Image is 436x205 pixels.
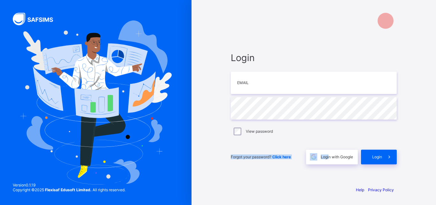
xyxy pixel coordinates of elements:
[45,187,92,192] strong: Flexisaf Edusoft Limited.
[372,154,382,159] span: Login
[20,20,172,184] img: Hero Image
[231,154,291,159] span: Forgot your password?
[368,187,394,192] a: Privacy Policy
[310,153,317,161] img: google.396cfc9801f0270233282035f929180a.svg
[13,187,125,192] span: Copyright © 2025 All rights reserved.
[13,13,61,25] img: SAFSIMS Logo
[231,52,397,63] span: Login
[272,154,291,159] a: Click here
[321,154,353,159] span: Login with Google
[246,129,273,134] label: View password
[356,187,364,192] a: Help
[13,183,125,187] span: Version 0.1.19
